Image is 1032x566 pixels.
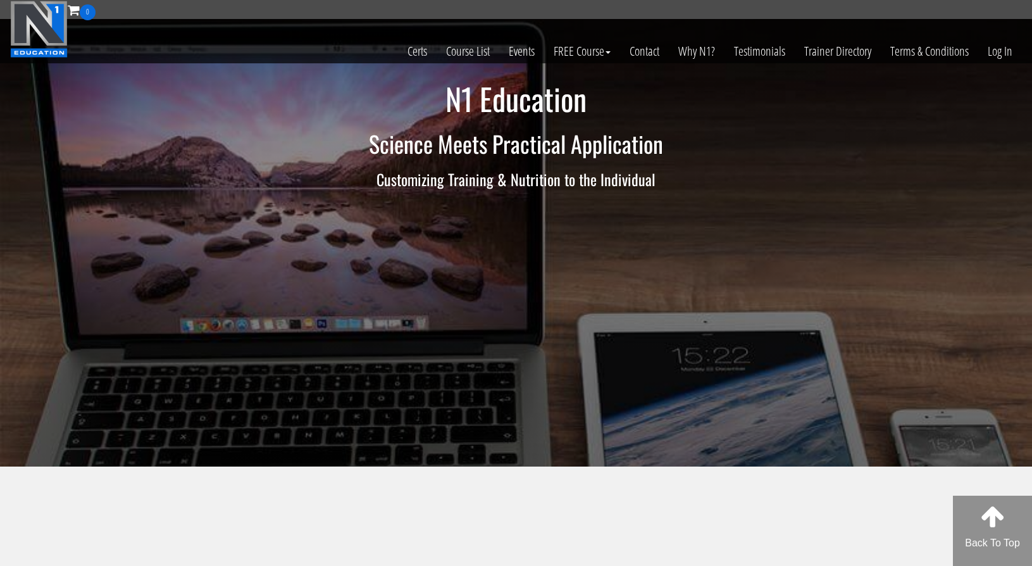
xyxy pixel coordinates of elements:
a: Contact [620,20,669,82]
a: FREE Course [544,20,620,82]
a: Events [499,20,544,82]
a: Testimonials [724,20,795,82]
img: n1-education [10,1,68,58]
a: Why N1? [669,20,724,82]
h1: N1 Education [146,82,886,116]
p: Back To Top [953,536,1032,551]
h3: Customizing Training & Nutrition to the Individual [146,171,886,187]
span: 0 [80,4,96,20]
a: Terms & Conditions [881,20,978,82]
a: Course List [437,20,499,82]
a: Log In [978,20,1022,82]
h2: Science Meets Practical Application [146,131,886,156]
a: Certs [398,20,437,82]
a: 0 [68,1,96,18]
a: Trainer Directory [795,20,881,82]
